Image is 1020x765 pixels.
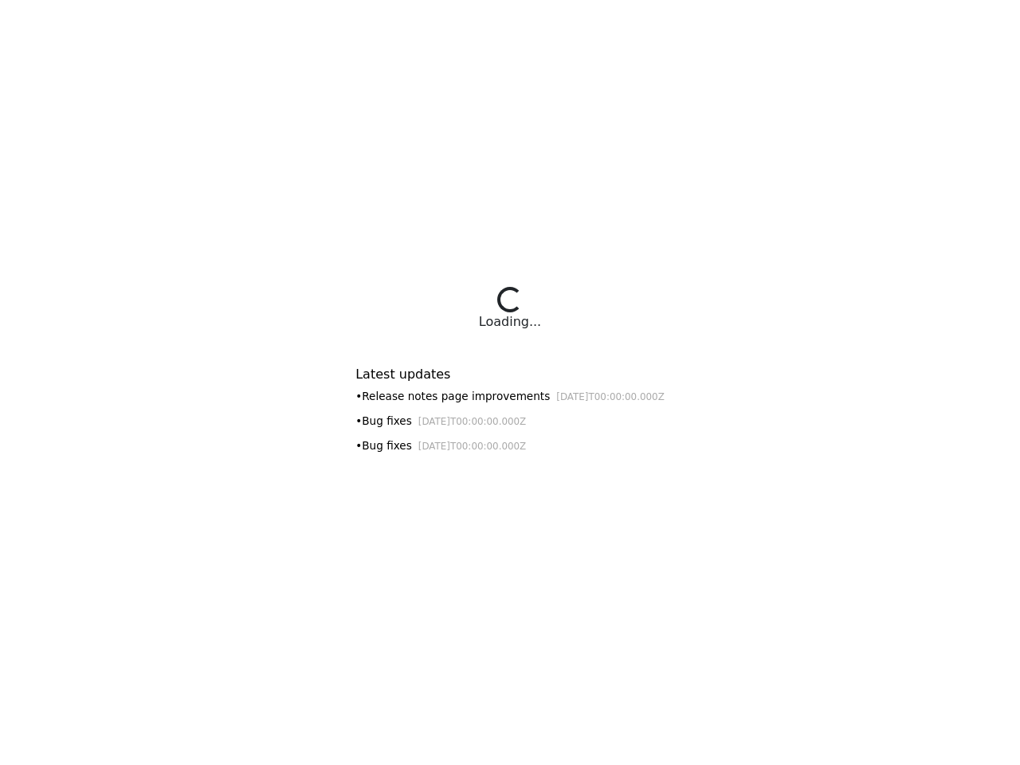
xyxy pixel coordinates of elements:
[418,441,527,452] small: [DATE]T00:00:00.000Z
[479,312,541,331] div: Loading...
[556,391,665,402] small: [DATE]T00:00:00.000Z
[355,413,665,430] div: • Bug fixes
[355,437,665,454] div: • Bug fixes
[355,367,665,382] h6: Latest updates
[355,388,665,405] div: • Release notes page improvements
[418,416,527,427] small: [DATE]T00:00:00.000Z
